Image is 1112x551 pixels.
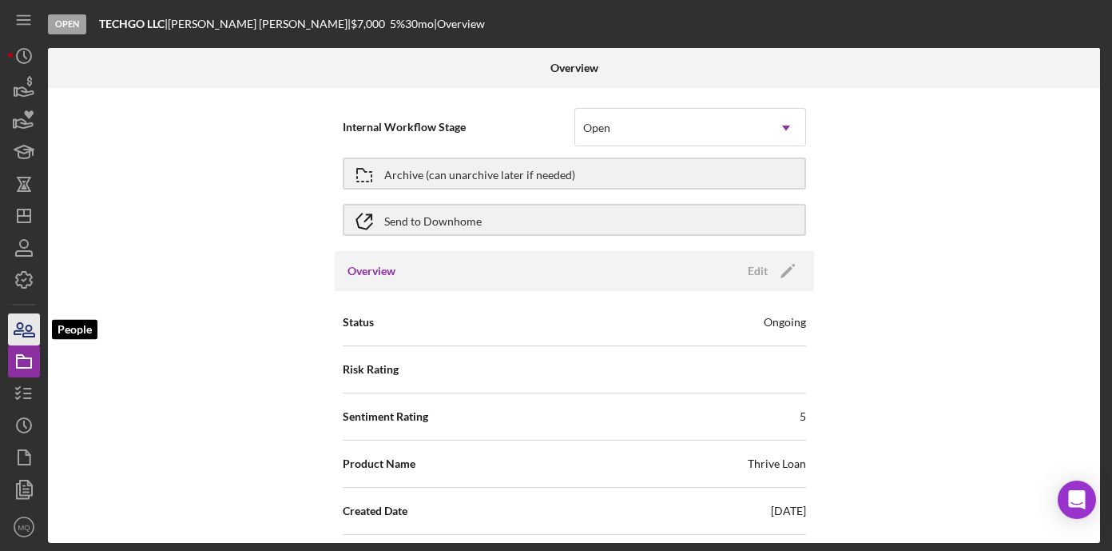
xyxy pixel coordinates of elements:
button: Edit [738,259,801,283]
h3: Overview [347,263,395,279]
button: MQ [8,511,40,543]
div: Thrive Loan [748,456,806,472]
button: Archive (can unarchive later if needed) [343,158,806,190]
span: Product Name [343,456,415,472]
span: Created Date [343,503,407,519]
div: | [99,18,168,30]
div: [PERSON_NAME] [PERSON_NAME] | [168,18,351,30]
text: MQ [18,523,30,532]
div: Send to Downhome [384,206,482,234]
div: Edit [748,259,768,283]
b: TECHGO LLC [99,17,165,30]
span: Internal Workflow Stage [343,119,574,135]
div: 5 [800,409,806,425]
b: Overview [550,62,598,74]
span: Status [343,314,374,330]
div: Open Intercom Messenger [1058,481,1096,519]
span: $7,000 [351,17,385,30]
span: Sentiment Rating [343,409,428,425]
div: Archive (can unarchive later if needed) [384,159,575,188]
div: 30 mo [405,18,434,30]
div: Open [583,122,610,134]
div: 5 % [390,18,405,30]
div: Open [48,14,86,34]
div: [DATE] [771,503,806,519]
button: Send to Downhome [343,204,806,236]
span: Risk Rating [343,361,399,377]
div: Ongoing [764,314,806,330]
div: | Overview [434,18,485,30]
